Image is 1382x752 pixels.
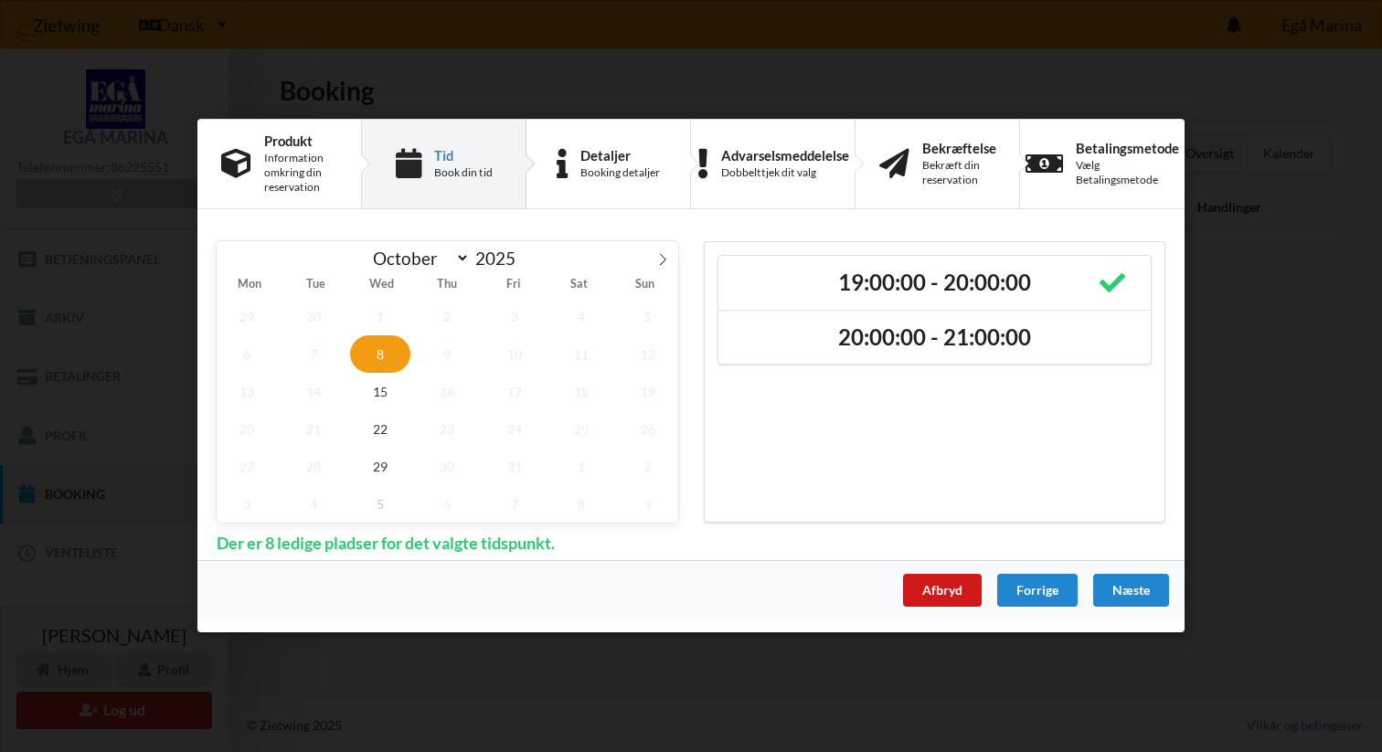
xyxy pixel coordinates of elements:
[484,373,545,410] span: October 17, 2025
[217,448,277,485] span: October 27, 2025
[414,280,480,291] span: Thu
[350,410,410,448] span: October 22, 2025
[1076,141,1179,155] div: Betalingsmetode
[365,248,471,270] select: Month
[922,141,996,155] div: Bekræftelse
[484,448,545,485] span: October 31, 2025
[264,151,337,195] div: Information omkring din reservation
[1093,575,1169,608] div: Næste
[1076,158,1179,187] div: Vælg Betalingsmetode
[721,148,849,163] div: Advarselsmeddelelse
[350,335,410,373] span: October 8, 2025
[350,448,410,485] span: October 29, 2025
[283,373,344,410] span: October 14, 2025
[484,298,545,335] span: October 3, 2025
[217,485,277,523] span: November 3, 2025
[217,373,277,410] span: October 13, 2025
[551,485,611,523] span: November 8, 2025
[350,298,410,335] span: October 1, 2025
[612,280,678,291] span: Sun
[484,335,545,373] span: October 10, 2025
[922,158,996,187] div: Bekræft din reservation
[282,280,348,291] span: Tue
[618,298,678,335] span: October 5, 2025
[618,410,678,448] span: October 26, 2025
[618,373,678,410] span: October 19, 2025
[418,373,478,410] span: October 16, 2025
[551,335,611,373] span: October 11, 2025
[470,249,530,270] input: Year
[731,323,1138,352] h2: 20:00:00 - 21:00:00
[618,485,678,523] span: November 9, 2025
[997,575,1078,608] div: Forrige
[217,280,282,291] span: Mon
[580,165,660,180] div: Booking detaljer
[551,298,611,335] span: October 4, 2025
[721,165,849,180] div: Dobbelttjek dit valg
[283,448,344,485] span: October 28, 2025
[481,280,547,291] span: Fri
[903,575,982,608] div: Afbryd
[350,485,410,523] span: November 5, 2025
[618,448,678,485] span: November 2, 2025
[264,133,337,148] div: Produkt
[217,335,277,373] span: October 6, 2025
[434,165,493,180] div: Book din tid
[547,280,612,291] span: Sat
[283,410,344,448] span: October 21, 2025
[551,373,611,410] span: October 18, 2025
[217,298,277,335] span: September 29, 2025
[418,335,478,373] span: October 9, 2025
[283,335,344,373] span: October 7, 2025
[350,373,410,410] span: October 15, 2025
[618,335,678,373] span: October 12, 2025
[484,410,545,448] span: October 24, 2025
[217,410,277,448] span: October 20, 2025
[283,298,344,335] span: September 30, 2025
[418,448,478,485] span: October 30, 2025
[283,485,344,523] span: November 4, 2025
[418,410,478,448] span: October 23, 2025
[348,280,414,291] span: Wed
[204,534,568,555] span: Der er 8 ledige pladser for det valgte tidspunkt.
[580,148,660,163] div: Detaljer
[551,448,611,485] span: November 1, 2025
[434,148,493,163] div: Tid
[731,269,1138,297] h2: 19:00:00 - 20:00:00
[484,485,545,523] span: November 7, 2025
[418,298,478,335] span: October 2, 2025
[418,485,478,523] span: November 6, 2025
[551,410,611,448] span: October 25, 2025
